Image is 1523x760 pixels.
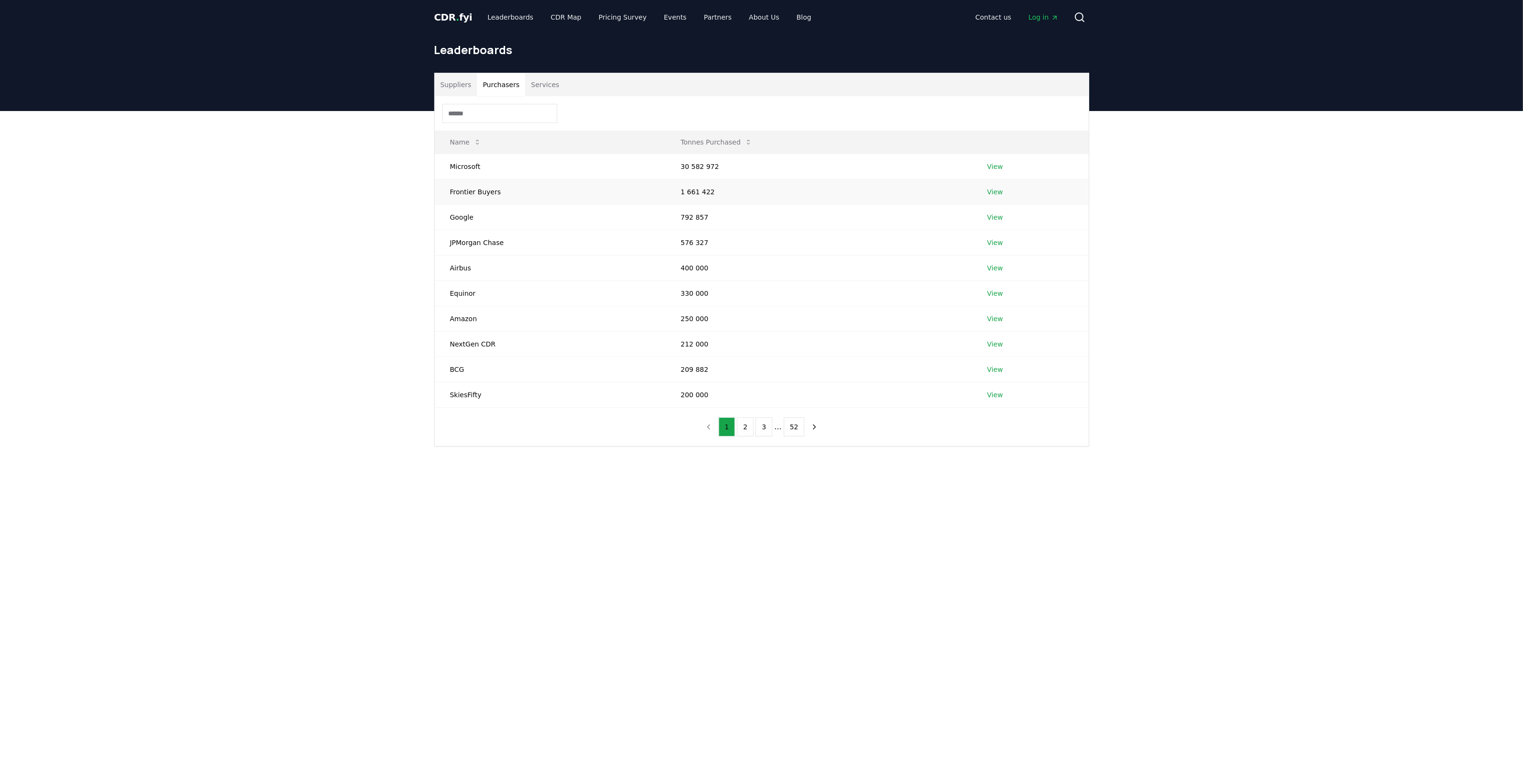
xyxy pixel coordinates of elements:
[987,263,1003,273] a: View
[968,9,1019,26] a: Contact us
[435,357,666,382] td: BCG
[1021,9,1066,26] a: Log in
[719,417,735,436] button: 1
[435,204,666,230] td: Google
[666,382,972,407] td: 200 000
[666,179,972,204] td: 1 661 422
[666,154,972,179] td: 30 582 972
[784,417,805,436] button: 52
[987,339,1003,349] a: View
[968,9,1066,26] nav: Main
[741,9,787,26] a: About Us
[806,417,823,436] button: next page
[666,306,972,331] td: 250 000
[666,204,972,230] td: 792 857
[435,306,666,331] td: Amazon
[987,162,1003,171] a: View
[477,73,525,96] button: Purchasers
[666,255,972,280] td: 400 000
[525,73,565,96] button: Services
[987,187,1003,197] a: View
[480,9,819,26] nav: Main
[666,357,972,382] td: 209 882
[456,11,459,23] span: .
[435,331,666,357] td: NextGen CDR
[666,331,972,357] td: 212 000
[987,212,1003,222] a: View
[435,255,666,280] td: Airbus
[435,280,666,306] td: Equinor
[666,280,972,306] td: 330 000
[737,417,754,436] button: 2
[435,382,666,407] td: SkiesFifty
[987,289,1003,298] a: View
[696,9,739,26] a: Partners
[442,133,489,152] button: Name
[987,365,1003,374] a: View
[435,154,666,179] td: Microsoft
[434,11,473,24] a: CDR.fyi
[435,73,477,96] button: Suppliers
[435,179,666,204] td: Frontier Buyers
[789,9,819,26] a: Blog
[673,133,760,152] button: Tonnes Purchased
[656,9,694,26] a: Events
[434,42,1089,57] h1: Leaderboards
[666,230,972,255] td: 576 327
[987,390,1003,400] a: View
[774,421,781,433] li: ...
[543,9,589,26] a: CDR Map
[987,314,1003,324] a: View
[435,230,666,255] td: JPMorgan Chase
[756,417,772,436] button: 3
[987,238,1003,247] a: View
[480,9,541,26] a: Leaderboards
[434,11,473,23] span: CDR fyi
[591,9,654,26] a: Pricing Survey
[1028,12,1058,22] span: Log in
